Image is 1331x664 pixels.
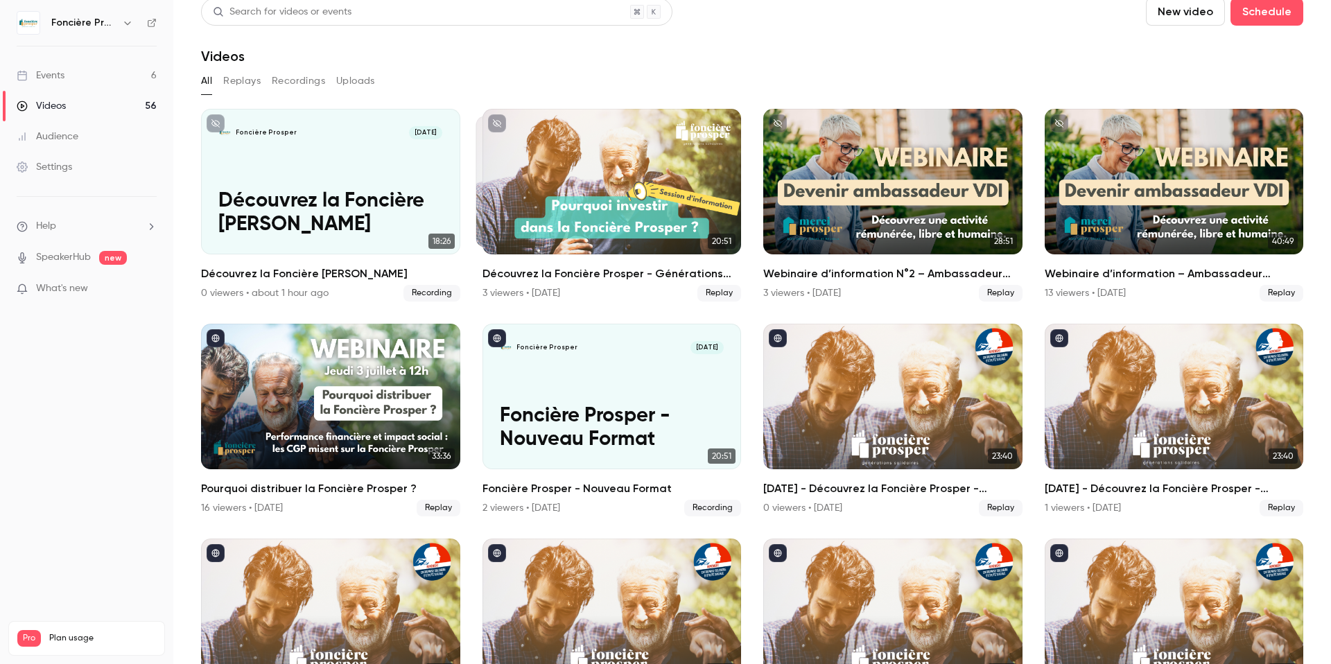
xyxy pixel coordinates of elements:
[218,126,232,139] img: Découvrez la Foncière Prosper
[690,341,724,354] span: [DATE]
[36,219,56,234] span: Help
[201,265,460,282] h2: Découvrez la Foncière [PERSON_NAME]
[763,265,1023,282] h2: Webinaire d’information N°2 – Ambassadeur [PERSON_NAME] en VDI
[500,405,724,452] p: Foncière Prosper - Nouveau Format
[218,190,442,237] p: Découvrez la Foncière [PERSON_NAME]
[140,283,157,295] iframe: Noticeable Trigger
[482,109,742,302] li: Découvrez la Foncière Prosper - Générations Solidaires
[769,329,787,347] button: published
[482,501,560,515] div: 2 viewers • [DATE]
[17,160,72,174] div: Settings
[482,324,742,516] li: Foncière Prosper - Nouveau Format
[763,286,841,300] div: 3 viewers • [DATE]
[1268,234,1298,249] span: 40:49
[1045,286,1126,300] div: 13 viewers • [DATE]
[403,285,460,302] span: Recording
[201,501,283,515] div: 16 viewers • [DATE]
[763,480,1023,497] h2: [DATE] - Découvrez la Foncière Prosper - Générations [DEMOGRAPHIC_DATA]
[272,70,325,92] button: Recordings
[763,501,842,515] div: 0 viewers • [DATE]
[979,285,1023,302] span: Replay
[488,544,506,562] button: published
[201,109,460,302] li: Découvrez la Foncière Prosper
[488,114,506,132] button: unpublished
[17,130,78,143] div: Audience
[36,250,91,265] a: SpeakerHub
[684,500,741,516] span: Recording
[1045,501,1121,515] div: 1 viewers • [DATE]
[236,128,297,137] p: Foncière Prosper
[482,286,560,300] div: 3 viewers • [DATE]
[17,219,157,234] li: help-dropdown-opener
[201,324,460,516] a: 33:36Pourquoi distribuer la Foncière Prosper ?16 viewers • [DATE]Replay
[1045,480,1304,497] h2: [DATE] - Découvrez la Foncière Prosper - Générations [DEMOGRAPHIC_DATA]
[1045,109,1304,302] a: 40:49Webinaire d’information – Ambassadeur [PERSON_NAME] en VDI13 viewers • [DATE]Replay
[482,265,742,282] h2: Découvrez la Foncière Prosper - Générations [DEMOGRAPHIC_DATA]
[36,281,88,296] span: What's new
[482,480,742,497] h2: Foncière Prosper - Nouveau Format
[500,341,513,354] img: Foncière Prosper - Nouveau Format
[1050,544,1068,562] button: published
[336,70,375,92] button: Uploads
[201,480,460,497] h2: Pourquoi distribuer la Foncière Prosper ?
[516,343,577,352] p: Foncière Prosper
[1045,109,1304,302] li: Webinaire d’information – Ambassadeur Merci Prosper en VDI
[708,448,736,464] span: 20:51
[1260,500,1303,516] span: Replay
[51,16,116,30] h6: Foncière Prosper
[763,324,1023,516] a: 23:40[DATE] - Découvrez la Foncière Prosper - Générations [DEMOGRAPHIC_DATA]0 viewers • [DATE]Replay
[1260,285,1303,302] span: Replay
[990,234,1017,249] span: 28:51
[99,251,127,265] span: new
[207,329,225,347] button: published
[482,324,742,516] a: Foncière Prosper - Nouveau FormatFoncière Prosper[DATE]Foncière Prosper - Nouveau Format20:51Fonc...
[763,324,1023,516] li: 13/12/2024 - Découvrez la Foncière Prosper - Générations Solidaires
[213,5,351,19] div: Search for videos or events
[417,500,460,516] span: Replay
[697,285,741,302] span: Replay
[1050,114,1068,132] button: unpublished
[979,500,1023,516] span: Replay
[17,12,40,34] img: Foncière Prosper
[769,114,787,132] button: unpublished
[17,99,66,113] div: Videos
[763,109,1023,302] a: 28:51Webinaire d’information N°2 – Ambassadeur [PERSON_NAME] en VDI3 viewers • [DATE]Replay
[1050,329,1068,347] button: published
[763,109,1023,302] li: Webinaire d’information N°2 – Ambassadeur Merci Prosper en VDI
[1045,265,1304,282] h2: Webinaire d’information – Ambassadeur [PERSON_NAME] en VDI
[17,69,64,82] div: Events
[488,329,506,347] button: published
[207,114,225,132] button: unpublished
[708,234,736,249] span: 20:51
[1045,324,1304,516] a: 23:40[DATE] - Découvrez la Foncière Prosper - Générations [DEMOGRAPHIC_DATA]1 viewers • [DATE]Replay
[223,70,261,92] button: Replays
[1269,448,1298,464] span: 23:40
[988,448,1017,464] span: 23:40
[482,109,742,302] a: 20:5120:51Découvrez la Foncière Prosper - Générations [DEMOGRAPHIC_DATA]3 viewers • [DATE]Replay
[409,126,442,139] span: [DATE]
[201,70,212,92] button: All
[201,48,245,64] h1: Videos
[17,630,41,647] span: Pro
[769,544,787,562] button: published
[428,448,455,464] span: 33:36
[201,286,329,300] div: 0 viewers • about 1 hour ago
[428,234,455,249] span: 18:26
[1045,324,1304,516] li: 12/12/2024 - Découvrez la Foncière Prosper - Générations Solidaires
[201,109,460,302] a: Découvrez la Foncière ProsperFoncière Prosper[DATE]Découvrez la Foncière [PERSON_NAME]18:26Découv...
[49,633,156,644] span: Plan usage
[207,544,225,562] button: published
[201,324,460,516] li: Pourquoi distribuer la Foncière Prosper ?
